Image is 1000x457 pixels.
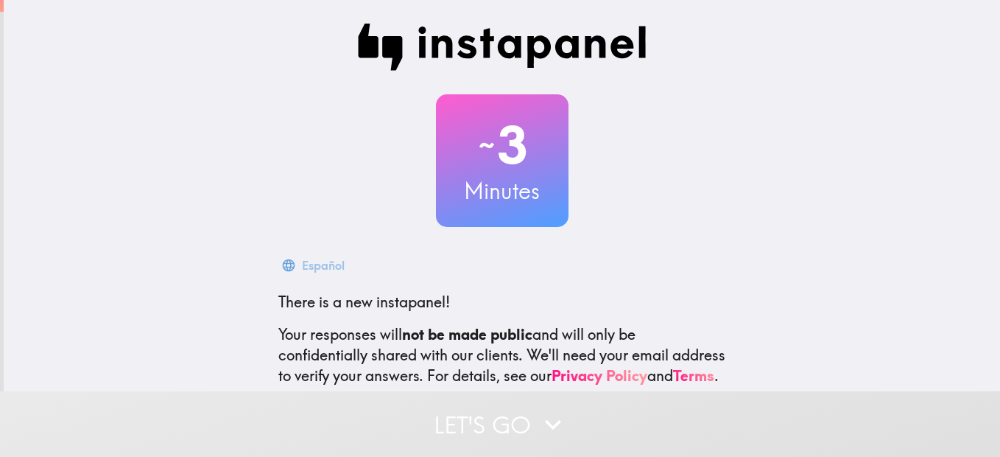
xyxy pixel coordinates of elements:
[278,251,351,280] button: Español
[436,115,568,175] h2: 3
[476,123,497,167] span: ~
[552,366,647,385] a: Privacy Policy
[302,255,345,276] div: Español
[278,293,450,311] span: There is a new instapanel!
[358,24,647,71] img: Instapanel
[673,366,714,385] a: Terms
[436,175,568,206] h3: Minutes
[402,325,532,343] b: not be made public
[278,324,726,386] p: Your responses will and will only be confidentially shared with our clients. We'll need your emai...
